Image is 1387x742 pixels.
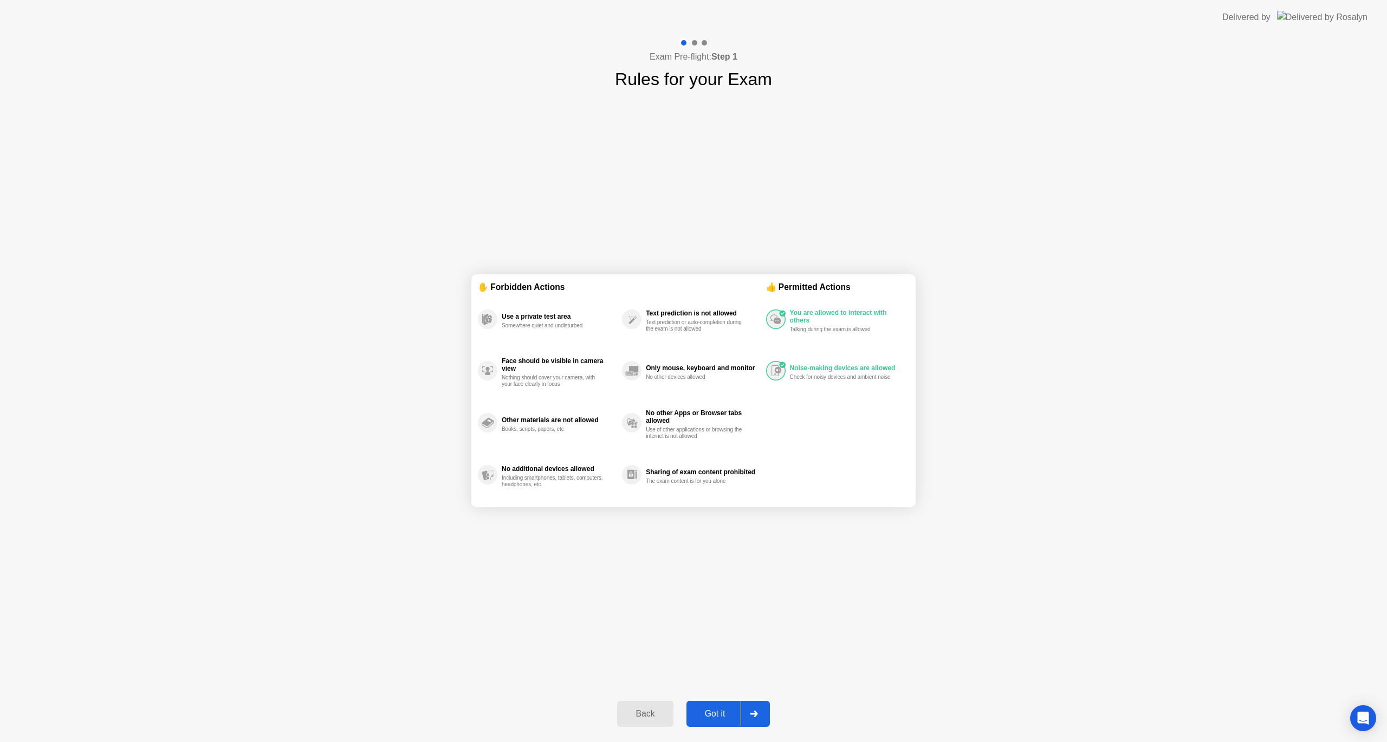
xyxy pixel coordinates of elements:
[790,326,892,333] div: Talking during the exam is allowed
[615,66,772,92] h1: Rules for your Exam
[690,709,741,719] div: Got it
[1350,705,1376,731] div: Open Intercom Messenger
[502,465,617,473] div: No additional devices allowed
[617,701,673,727] button: Back
[646,409,760,424] div: No other Apps or Browser tabs allowed
[502,322,604,329] div: Somewhere quiet and undisturbed
[502,375,604,388] div: Nothing should cover your camera, with your face clearly in focus
[478,281,766,293] div: ✋ Forbidden Actions
[711,52,737,61] b: Step 1
[1222,11,1271,24] div: Delivered by
[646,309,760,317] div: Text prediction is not allowed
[790,309,904,324] div: You are allowed to interact with others
[646,374,748,380] div: No other devices allowed
[1277,11,1367,23] img: Delivered by Rosalyn
[646,468,760,476] div: Sharing of exam content prohibited
[686,701,770,727] button: Got it
[650,50,737,63] h4: Exam Pre-flight:
[502,475,604,488] div: Including smartphones, tablets, computers, headphones, etc.
[620,709,670,719] div: Back
[790,374,892,380] div: Check for noisy devices and ambient noise
[502,313,617,320] div: Use a private test area
[502,416,617,424] div: Other materials are not allowed
[790,364,904,372] div: Noise-making devices are allowed
[502,357,617,372] div: Face should be visible in camera view
[502,426,604,433] div: Books, scripts, papers, etc
[766,281,909,293] div: 👍 Permitted Actions
[646,478,748,485] div: The exam content is for you alone
[646,364,760,372] div: Only mouse, keyboard and monitor
[646,319,748,332] div: Text prediction or auto-completion during the exam is not allowed
[646,427,748,440] div: Use of other applications or browsing the internet is not allowed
